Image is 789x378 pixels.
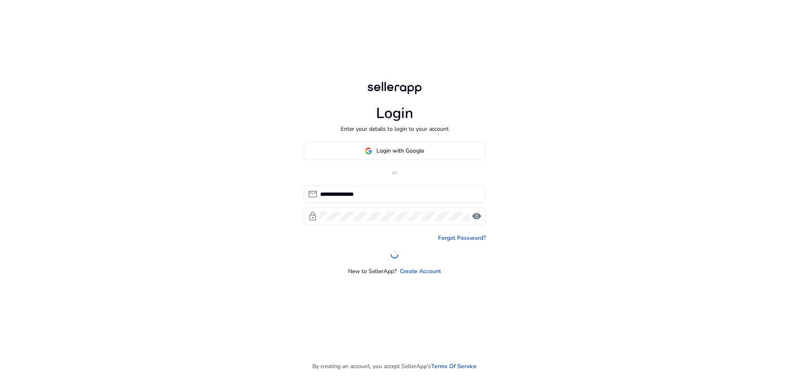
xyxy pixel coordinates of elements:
button: Login with Google [304,141,486,160]
p: Enter your details to login to your account [341,125,449,133]
h1: Login [376,104,413,122]
span: visibility [472,211,482,221]
span: mail [308,189,318,199]
img: google-logo.svg [365,147,372,155]
span: Login with Google [376,146,424,155]
p: or [304,168,486,177]
span: lock [308,211,318,221]
a: Terms Of Service [431,362,477,371]
a: Forgot Password? [438,234,486,242]
p: New to SellerApp? [348,267,397,276]
a: Create Account [400,267,441,276]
